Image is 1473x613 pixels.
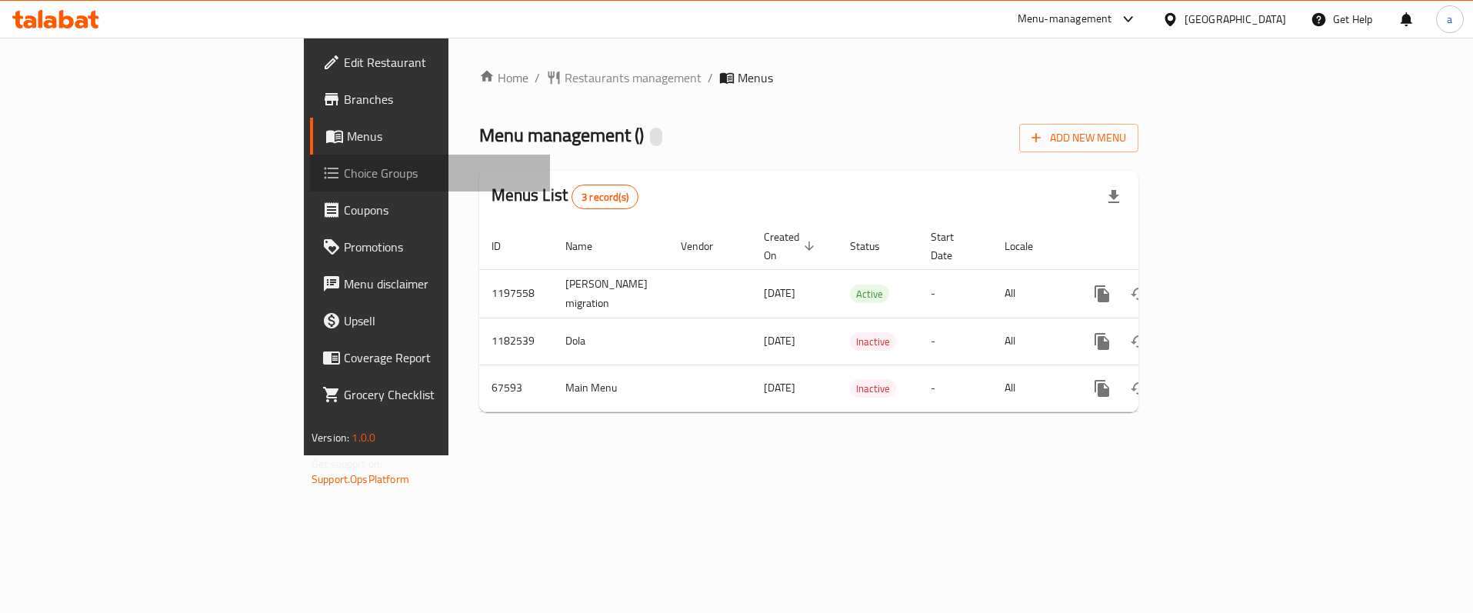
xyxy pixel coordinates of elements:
[352,428,375,448] span: 1.0.0
[1185,11,1286,28] div: [GEOGRAPHIC_DATA]
[310,118,550,155] a: Menus
[1031,128,1126,148] span: Add New Menu
[310,339,550,376] a: Coverage Report
[312,428,349,448] span: Version:
[312,454,382,474] span: Get support on:
[850,332,896,351] div: Inactive
[918,365,992,411] td: -
[479,223,1244,412] table: enhanced table
[1121,275,1158,312] button: Change Status
[1084,275,1121,312] button: more
[310,81,550,118] a: Branches
[572,190,638,205] span: 3 record(s)
[1121,323,1158,360] button: Change Status
[1018,10,1112,28] div: Menu-management
[479,118,644,152] span: Menu management ( )
[492,237,521,255] span: ID
[992,365,1071,411] td: All
[565,237,612,255] span: Name
[344,385,538,404] span: Grocery Checklist
[492,184,638,209] h2: Menus List
[310,192,550,228] a: Coupons
[310,228,550,265] a: Promotions
[344,53,538,72] span: Edit Restaurant
[850,379,896,398] div: Inactive
[1005,237,1053,255] span: Locale
[1447,11,1452,28] span: a
[344,201,538,219] span: Coupons
[764,378,795,398] span: [DATE]
[572,185,638,209] div: Total records count
[347,127,538,145] span: Menus
[931,228,974,265] span: Start Date
[1095,178,1132,215] div: Export file
[738,68,773,87] span: Menus
[764,228,819,265] span: Created On
[1071,223,1244,270] th: Actions
[850,333,896,351] span: Inactive
[992,318,1071,365] td: All
[850,285,889,303] span: Active
[310,155,550,192] a: Choice Groups
[344,164,538,182] span: Choice Groups
[310,376,550,413] a: Grocery Checklist
[344,348,538,367] span: Coverage Report
[1121,370,1158,407] button: Change Status
[992,269,1071,318] td: All
[479,68,1138,87] nav: breadcrumb
[850,237,900,255] span: Status
[553,318,668,365] td: Dola
[344,90,538,108] span: Branches
[918,318,992,365] td: -
[1084,323,1121,360] button: more
[553,269,668,318] td: [PERSON_NAME] migration
[310,302,550,339] a: Upsell
[764,283,795,303] span: [DATE]
[553,365,668,411] td: Main Menu
[850,380,896,398] span: Inactive
[312,469,409,489] a: Support.OpsPlatform
[918,269,992,318] td: -
[344,238,538,256] span: Promotions
[1084,370,1121,407] button: more
[1019,124,1138,152] button: Add New Menu
[764,331,795,351] span: [DATE]
[310,265,550,302] a: Menu disclaimer
[681,237,733,255] span: Vendor
[708,68,713,87] li: /
[546,68,702,87] a: Restaurants management
[344,311,538,330] span: Upsell
[565,68,702,87] span: Restaurants management
[344,275,538,293] span: Menu disclaimer
[310,44,550,81] a: Edit Restaurant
